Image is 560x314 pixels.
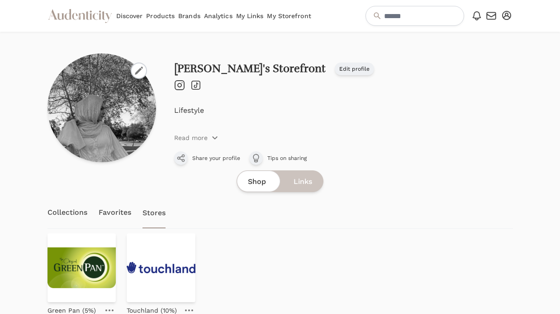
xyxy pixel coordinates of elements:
span: Tips on sharing [267,155,307,162]
a: Edit profile [335,63,374,75]
p: Read more [174,133,208,142]
p: Lifestyle [174,105,513,116]
img: Profile picture [47,53,156,162]
img: LOGO_DESKTOP_2x_efa94dee-03f9-4ac5-b2f2-bf70290f47dc_600x.png [47,233,116,302]
label: Change photo [131,63,147,79]
a: Collections [47,197,88,228]
a: Stores [142,197,166,228]
a: [PERSON_NAME]'s Storefront [174,62,326,75]
a: Favorites [99,197,132,228]
img: 637588e861ace04eef377fd3_touchland-p-800.png [127,233,195,302]
span: Links [294,176,312,187]
button: Read more [174,133,218,142]
span: Shop [248,176,266,187]
span: Share your profile [192,155,240,162]
button: Share your profile [174,151,240,165]
a: Tips on sharing [249,151,307,165]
